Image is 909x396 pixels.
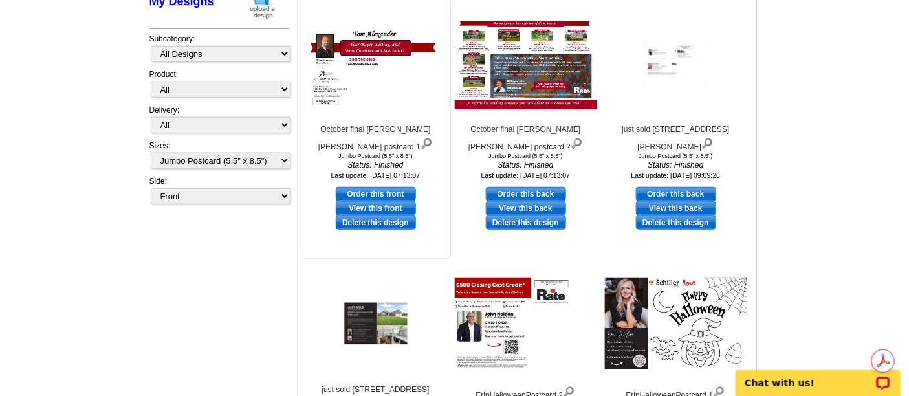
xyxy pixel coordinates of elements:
[149,69,289,104] div: Product:
[605,153,747,159] div: Jumbo Postcard (5.5" x 8.5")
[331,171,421,179] small: Last update: [DATE] 07:13:07
[486,201,566,215] a: View this back
[455,278,597,369] img: ErinHalloweenPostcard 2
[344,302,408,345] img: just sold 8909 Rock Creek Drive Jenni Miller 1
[636,215,716,230] a: Delete this design
[605,124,747,153] div: just sold [STREET_ADDRESS][PERSON_NAME]
[636,201,716,215] a: View this back
[701,135,714,149] img: view design details
[455,124,597,153] div: October final [PERSON_NAME] [PERSON_NAME] postcard 2
[455,153,597,159] div: Jumbo Postcard (5.5" x 8.5")
[305,153,447,159] div: Jumbo Postcard (5.5" x 8.5")
[305,159,447,171] i: Status: Finished
[631,171,721,179] small: Last update: [DATE] 09:09:26
[644,41,708,85] img: just sold 8909 Rock Creek Drive Jenni Miller 2
[336,215,416,230] a: Delete this design
[149,175,289,206] div: Side:
[571,135,583,149] img: view design details
[455,17,597,109] img: October final RJ Meyerhoffer Tom Alexander postcard 2
[336,187,416,201] a: use this design
[305,124,447,153] div: October final [PERSON_NAME] [PERSON_NAME] postcard 1
[605,278,747,369] img: ErinHalloweenPostcard 1
[481,171,571,179] small: Last update: [DATE] 07:13:07
[305,17,447,109] img: October final RJ Meyerhoffer Tom Alexander postcard 1
[486,215,566,230] a: Delete this design
[421,135,433,149] img: view design details
[455,159,597,171] i: Status: Finished
[605,159,747,171] i: Status: Finished
[149,33,289,69] div: Subcategory:
[149,140,289,175] div: Sizes:
[486,187,566,201] a: use this design
[636,187,716,201] a: use this design
[336,201,416,215] a: View this front
[727,355,909,396] iframe: LiveChat chat widget
[149,104,289,140] div: Delivery:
